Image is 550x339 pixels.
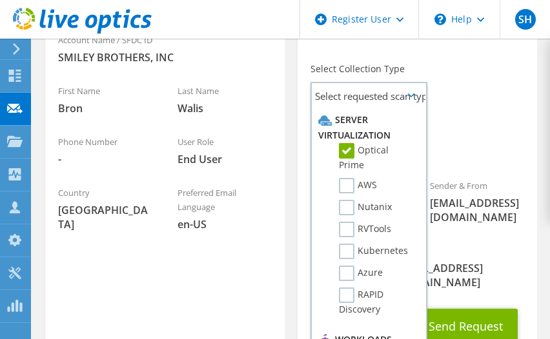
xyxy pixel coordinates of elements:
div: Requested Collections [298,114,537,166]
label: Azure [339,266,383,281]
div: User Role [165,128,284,173]
div: Preferred Email Language [165,179,284,238]
div: Phone Number [45,128,165,173]
label: Nutanix [339,200,392,215]
label: Select Collection Type [311,63,405,75]
label: RVTools [339,222,391,237]
span: Select requested scan types [312,83,425,109]
label: AWS [339,178,377,193]
span: [GEOGRAPHIC_DATA] [58,203,152,231]
svg: \n [434,14,446,25]
span: End User [178,152,271,166]
span: Walis [178,101,271,115]
span: SMILEY BROTHERS, INC [58,50,272,64]
div: Country [45,179,165,238]
label: Kubernetes [339,244,408,259]
span: [EMAIL_ADDRESS][DOMAIN_NAME] [430,196,524,224]
div: Account Name / SFDC ID [45,26,285,71]
span: Bron [58,101,152,115]
span: SH [515,9,536,30]
div: Last Name [165,77,284,122]
span: - [58,152,152,166]
div: Sender & From [417,172,536,231]
label: Optical Prime [339,143,412,171]
div: To [298,172,417,231]
label: RAPID Discovery [339,287,412,316]
span: en-US [178,217,271,231]
div: CC & Reply To [298,237,537,296]
div: First Name [45,77,165,122]
li: Server Virtualization [315,112,419,143]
